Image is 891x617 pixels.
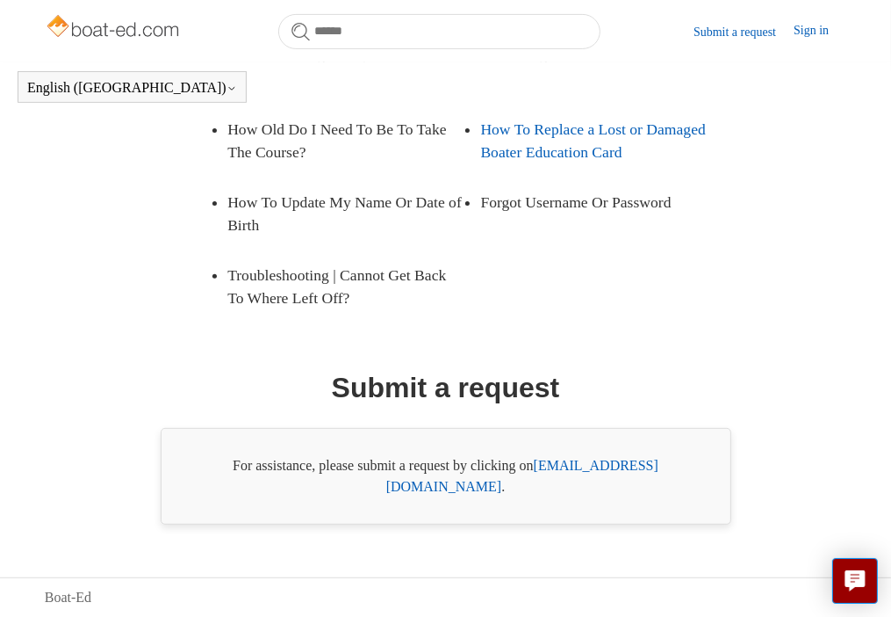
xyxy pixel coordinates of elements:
[227,178,463,250] a: How To Update My Name Or Date of Birth
[227,250,463,323] a: Troubleshooting | Cannot Get Back To Where Left Off?
[480,105,715,178] a: How To Replace a Lost or Damaged Boater Education Card
[278,14,600,49] input: Search
[386,458,658,494] a: [EMAIL_ADDRESS][DOMAIN_NAME]
[332,367,560,409] h1: Submit a request
[227,105,463,178] a: How Old Do I Need To Be To Take The Course?
[45,11,184,46] img: Boat-Ed Help Center home page
[832,558,878,604] button: Live chat
[693,23,794,41] a: Submit a request
[480,178,715,227] a: Forgot Username Or Password
[27,80,237,96] button: English ([GEOGRAPHIC_DATA])
[45,587,91,608] a: Boat-Ed
[161,428,731,525] div: For assistance, please submit a request by clicking on .
[794,21,846,42] a: Sign in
